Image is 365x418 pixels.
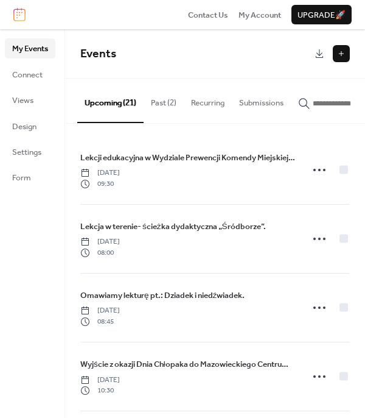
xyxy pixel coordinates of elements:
a: My Events [5,38,55,58]
span: [DATE] [80,168,120,179]
span: Lekcji edukacyjna w Wydziale Prewencji Komendy Miejskiej Policji w [GEOGRAPHIC_DATA]. [80,152,295,164]
span: Events [80,43,116,65]
span: [DATE] [80,375,120,386]
a: My Account [238,9,281,21]
a: Views [5,90,55,110]
span: Upgrade 🚀 [297,9,346,21]
a: Lekcja w terenie- ścieżka dydaktyczna „Śródborze”. [80,220,266,233]
a: Contact Us [188,9,228,21]
span: Connect [12,69,43,81]
button: Past (2) [144,79,184,121]
span: 10:30 [80,385,120,396]
a: Design [5,116,55,136]
span: Form [12,172,31,184]
span: Lekcja w terenie- ścieżka dydaktyczna „Śródborze”. [80,221,266,233]
span: 08:00 [80,247,120,258]
a: Lekcji edukacyjna w Wydziale Prewencji Komendy Miejskiej Policji w [GEOGRAPHIC_DATA]. [80,151,295,165]
span: Views [12,94,33,107]
span: My Events [12,43,48,55]
a: Settings [5,142,55,161]
a: Form [5,168,55,187]
button: Submissions [232,79,291,121]
button: Upcoming (21) [77,79,144,122]
a: Omawiamy lekturę pt.: Dziadek i niedźwiadek. [80,289,245,302]
span: Wyjście z okazji Dnia Chłopaka do Mazowieckiego Centrum Sztuki Współczesnej Elektrownia na film p... [80,358,295,370]
span: Design [12,121,36,133]
span: [DATE] [80,305,120,316]
img: logo [13,8,26,21]
span: 09:30 [80,179,120,190]
span: 08:45 [80,316,120,327]
button: Upgrade🚀 [291,5,352,24]
a: Connect [5,65,55,84]
span: Settings [12,146,41,158]
button: Recurring [184,79,232,121]
span: [DATE] [80,236,120,247]
a: Wyjście z okazji Dnia Chłopaka do Mazowieckiego Centrum Sztuki Współczesnej Elektrownia na film p... [80,358,295,371]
